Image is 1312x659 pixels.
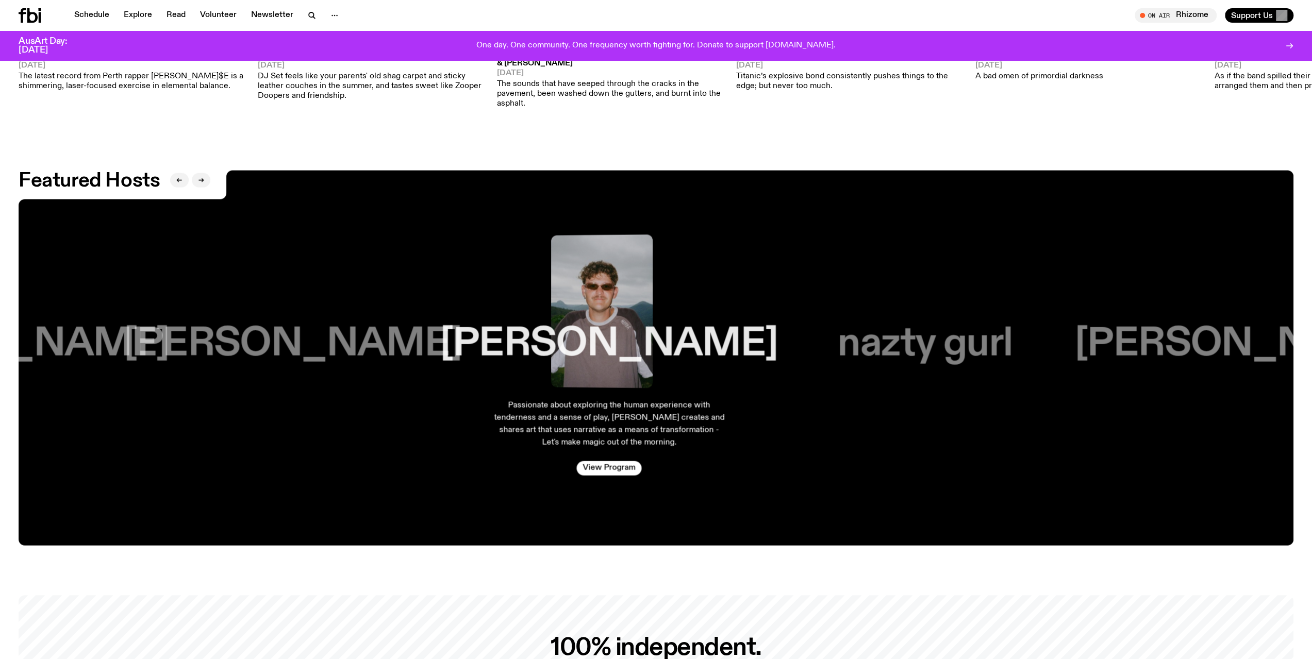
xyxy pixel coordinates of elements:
[245,8,300,23] a: Newsletter
[258,72,486,102] p: DJ Set feels like your parents' old shag carpet and sticky leather couches in the summer, and tas...
[124,325,462,364] h3: [PERSON_NAME]
[838,325,1012,364] h3: nazty gurl
[258,62,486,70] span: [DATE]
[551,234,653,388] img: Harrie Hastings stands in front of cloud-covered sky and rolling hills. He's wearing sunglasses a...
[68,8,115,23] a: Schedule
[1231,11,1273,20] span: Support Us
[19,37,85,55] h3: AusArt Day: [DATE]
[497,70,725,77] span: [DATE]
[19,172,160,190] h2: Featured Hosts
[1135,8,1217,23] button: On AirRhizome
[19,62,246,70] span: [DATE]
[975,62,1103,70] span: [DATE]
[497,52,725,109] a: WAR WITH CHINA –BAYANG (tha Bushranger) & [PERSON_NAME][DATE]The sounds that have seeped through ...
[19,52,246,91] a: [DEMOGRAPHIC_DATA] IS THE WIND –MALI JO$E[DATE]The latest record from Perth rapper [PERSON_NAME]$...
[497,79,725,109] p: The sounds that have seeped through the cracks in the pavement, been washed down the gutters, and...
[258,52,486,101] a: Dj Set –Mouseatouille[DATE]DJ Set feels like your parents' old shag carpet and sticky leather cou...
[194,8,243,23] a: Volunteer
[736,72,964,91] p: Titanic’s explosive bond consistently pushes things to the edge; but never too much.
[440,325,778,364] h3: [PERSON_NAME]
[19,72,246,91] p: The latest record from Perth rapper [PERSON_NAME]$E is a shimmering, laser-focused exercise in el...
[975,72,1103,81] p: A bad omen of primordial darkness
[493,399,724,449] p: Passionate about exploring the human experience with tenderness and a sense of play, [PERSON_NAME...
[736,52,964,91] a: [PERSON_NAME] –Titanic[DATE]Titanic’s explosive bond consistently pushes things to the edge; but ...
[975,52,1103,81] a: S.C.U.M[DATE]A bad omen of primordial darkness
[576,461,641,476] a: View Program
[476,41,836,50] p: One day. One community. One frequency worth fighting for. Donate to support [DOMAIN_NAME].
[1225,8,1293,23] button: Support Us
[736,62,964,70] span: [DATE]
[118,8,158,23] a: Explore
[160,8,192,23] a: Read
